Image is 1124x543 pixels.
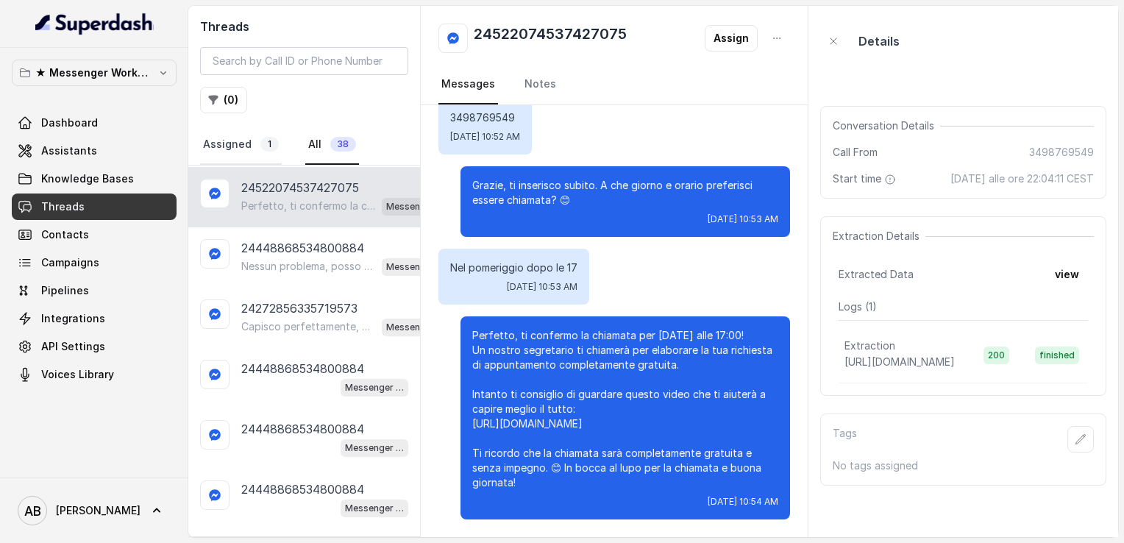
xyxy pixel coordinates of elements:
h2: Threads [200,18,408,35]
a: Assigned1 [200,125,282,165]
span: Dashboard [41,116,98,130]
p: Perfetto, ti confermo la chiamata per [DATE] alle 17:00! Un nostro segretario ti chiamerà per ela... [241,199,376,213]
span: Contacts [41,227,89,242]
p: Messenger Metodo FESPA v2 [386,260,445,274]
a: Voices Library [12,361,177,388]
p: Logs ( 1 ) [839,299,1088,314]
p: Perfetto, ti confermo la chiamata per [DATE] alle 17:00! Un nostro segretario ti chiamerà per ela... [472,328,778,490]
p: ★ Messenger Workspace [35,64,153,82]
span: Campaigns [41,255,99,270]
span: 38 [330,137,356,152]
span: [DATE] 10:53 AM [507,281,577,293]
span: Start time [833,171,899,186]
a: Pipelines [12,277,177,304]
span: [PERSON_NAME] [56,503,140,518]
span: Extracted Data [839,267,914,282]
button: Assign [705,25,758,52]
text: AB [24,503,41,519]
span: 200 [983,347,1009,364]
p: Messenger Metodo FESPA v2 [345,441,404,455]
p: Tags [833,426,857,452]
span: [DATE] 10:54 AM [708,496,778,508]
h2: 24522074537427075 [474,24,627,53]
button: (0) [200,87,247,113]
p: Nessun problema, posso chiederti il numero di telefono? Così organizziamo la chiamata nel giorno ... [241,259,376,274]
a: Messages [438,65,498,104]
p: 3498769549 [450,110,520,125]
a: Dashboard [12,110,177,136]
span: [DATE] 10:53 AM [708,213,778,225]
span: Extraction Details [833,229,925,244]
span: API Settings [41,339,105,354]
span: [DATE] 10:52 AM [450,131,520,143]
p: 24448868534800884 [241,239,364,257]
p: Messenger Metodo FESPA v2 [386,320,445,335]
span: [URL][DOMAIN_NAME] [844,355,955,368]
span: Threads [41,199,85,214]
p: 24272856335719573 [241,299,358,317]
p: Capisco perfettamente, grazie a te per il tempo. Se in futuro vorrai riprendere il discorso, sarò... [241,319,376,334]
a: Threads [12,194,177,220]
p: Messenger Metodo FESPA v2 [386,199,445,214]
a: Assistants [12,138,177,164]
span: 1 [260,137,279,152]
span: 3498769549 [1029,145,1094,160]
p: Extraction [844,338,895,353]
p: Messenger Metodo FESPA v2 [345,501,404,516]
span: Call From [833,145,878,160]
nav: Tabs [438,65,790,104]
span: Integrations [41,311,105,326]
p: 24448868534800884 [241,420,364,438]
a: Integrations [12,305,177,332]
img: light.svg [35,12,154,35]
a: All38 [305,125,359,165]
span: Assistants [41,143,97,158]
a: [PERSON_NAME] [12,490,177,531]
p: Messenger Metodo FESPA v2 [345,380,404,395]
span: Conversation Details [833,118,940,133]
input: Search by Call ID or Phone Number [200,47,408,75]
span: Voices Library [41,367,114,382]
a: Contacts [12,221,177,248]
span: Knowledge Bases [41,171,134,186]
a: Knowledge Bases [12,166,177,192]
span: [DATE] alle ore 22:04:11 CEST [950,171,1094,186]
p: Grazie, ti inserisco subito. A che giorno e orario preferisci essere chiamata? 😊 [472,178,778,207]
nav: Tabs [200,125,408,165]
p: Details [858,32,900,50]
p: 24448868534800884 [241,360,364,377]
a: Notes [522,65,559,104]
a: Campaigns [12,249,177,276]
span: finished [1035,347,1079,364]
p: 24448868534800884 [241,480,364,498]
p: No tags assigned [833,458,1094,473]
span: Pipelines [41,283,89,298]
button: ★ Messenger Workspace [12,60,177,86]
button: view [1046,261,1088,288]
p: Nel pomeriggio dopo le 17 [450,260,577,275]
a: API Settings [12,333,177,360]
p: 24522074537427075 [241,179,359,196]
